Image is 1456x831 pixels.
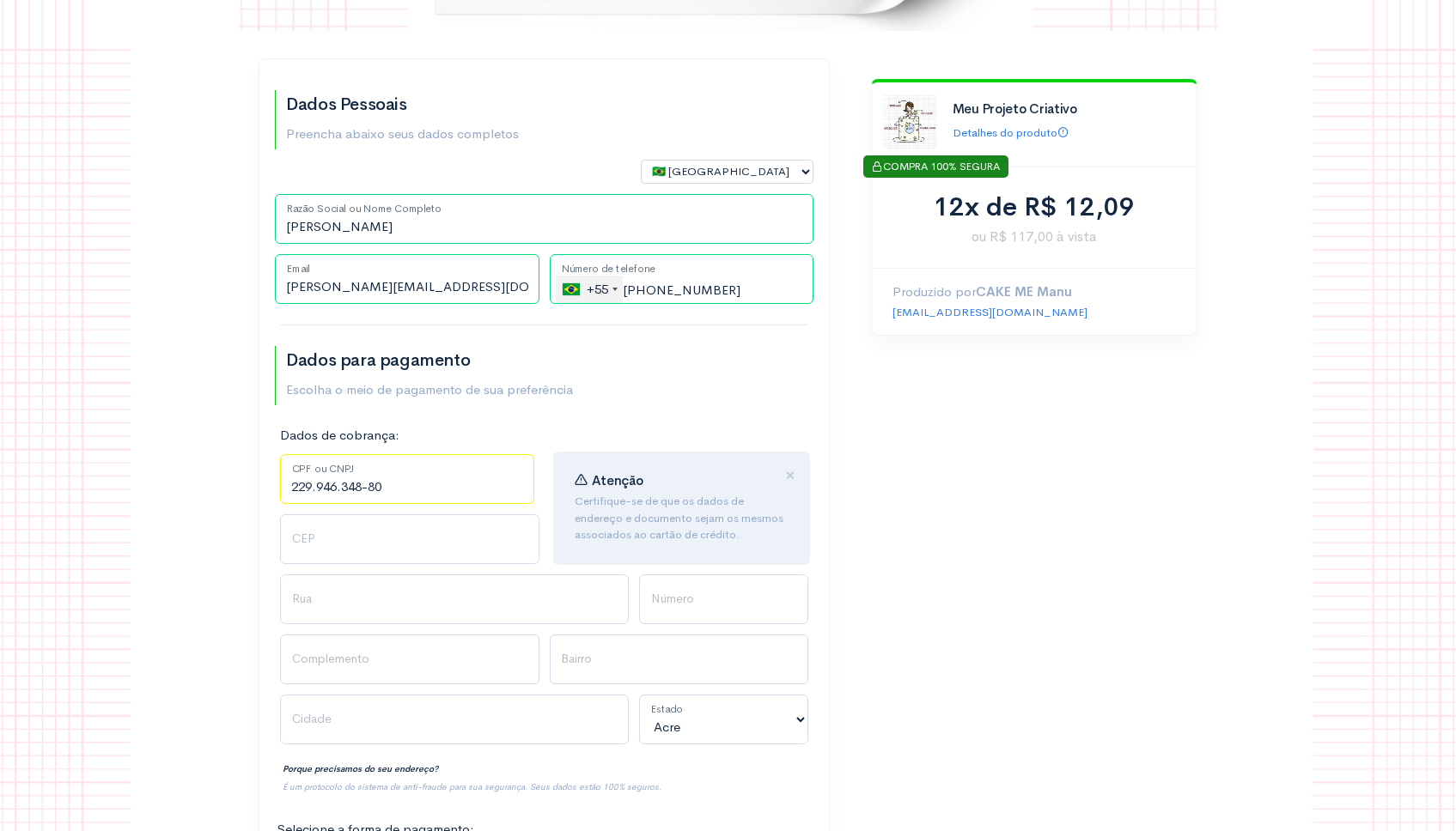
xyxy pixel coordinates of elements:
[892,227,1176,247] span: ou R$ 117,00 à vista
[892,188,1176,227] div: 12x de R$ 12,09
[892,305,1087,319] a: [EMAIL_ADDRESS][DOMAIN_NAME]
[286,380,573,400] p: Escolha o meio de pagamento de sua preferência
[280,634,539,684] input: Complemento
[953,102,1181,117] h4: Meu Projeto Criativo
[280,426,399,446] label: Dados de cobrança:
[639,574,808,624] input: Número
[976,283,1072,300] strong: CAKE ME Manu
[892,282,1176,302] p: Produzido por
[280,778,808,796] div: É um protocolo do sistema de anti-fraude para sua segurança. Seus dados estão 100% seguros.
[785,466,795,486] button: Close
[283,763,438,774] strong: Porque precisamos do seu endereço?
[280,514,539,564] input: CEP
[275,194,813,244] input: Nome Completo
[863,155,1008,178] div: COMPRA 100% SEGURA
[550,634,809,684] input: Bairro
[953,125,1069,140] a: Detalhes do produto
[556,276,623,303] div: Brazil (Brasil): +55
[575,493,789,543] p: Certifique-se de que os dados de endereço e documento sejam os mesmos associados ao cartão de cré...
[563,276,623,303] div: +55
[280,574,629,624] input: Rua
[275,254,539,304] input: Email
[280,695,629,744] input: Cidade
[575,473,789,488] h4: Atenção
[286,95,519,114] h2: Dados Pessoais
[280,454,534,504] input: CPF ou CNPJ
[882,94,937,149] img: Logo%20MEu%20Projeto%20Creatorsland.jpg
[785,463,795,488] span: ×
[286,351,573,370] h2: Dados para pagamento
[286,124,519,144] p: Preencha abaixo seus dados completos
